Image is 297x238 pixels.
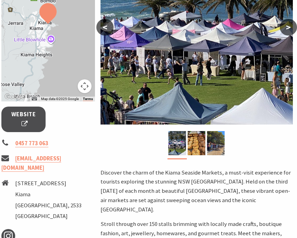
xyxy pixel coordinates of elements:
[15,212,82,221] li: [GEOGRAPHIC_DATA]
[1,107,46,132] a: Website
[83,97,93,101] a: Terms (opens in new tab)
[78,79,92,93] button: Map camera controls
[15,190,82,199] li: Kiama
[100,168,293,215] p: Discover the charm of the Kiama Seaside Markets, a must-visit experience for tourists exploring t...
[280,19,297,36] button: >
[3,92,26,101] img: Google
[169,131,186,155] img: Kiama Seaside Market
[96,19,114,36] button: <
[41,97,79,101] span: Map data ©2025 Google
[15,179,82,188] li: [STREET_ADDRESS]
[3,92,26,101] a: Open this area in Google Maps (opens a new window)
[10,110,37,129] span: Website
[15,201,82,210] li: [GEOGRAPHIC_DATA], 2533
[32,97,37,101] button: Keyboard shortcuts
[188,131,205,155] img: Market ptoduce
[1,155,61,172] a: [EMAIL_ADDRESS][DOMAIN_NAME]
[207,131,225,155] img: market photo
[15,140,48,147] a: 0457 773 063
